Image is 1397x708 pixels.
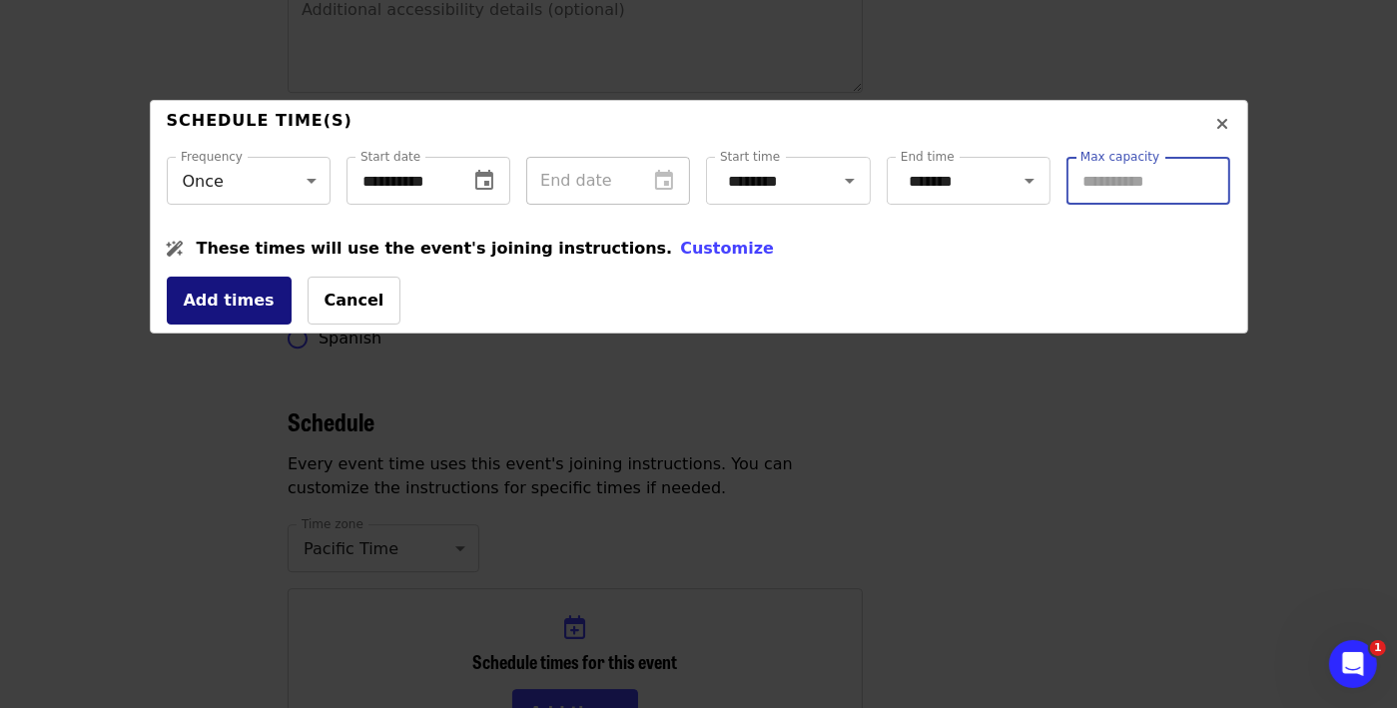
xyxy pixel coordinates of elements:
span: These times will use the event's joining instructions. [197,239,673,258]
button: Cancel [308,277,401,325]
button: Add times [167,277,292,325]
span: 1 [1370,640,1386,656]
label: End time [901,151,955,163]
button: Customize [680,237,774,261]
button: Close [1199,101,1247,149]
iframe: Intercom live chat [1329,640,1377,688]
label: Frequency [181,151,243,163]
label: Start time [720,151,780,163]
i: wand-magic-sparkles icon [167,237,185,261]
div: Schedule time(s) [167,109,352,149]
label: Max capacity [1080,151,1159,163]
div: Once [167,157,331,205]
label: Start date [360,151,420,163]
button: change date [460,157,508,205]
button: Open [1016,167,1044,195]
input: Max capacity [1066,157,1230,205]
button: Open [836,167,864,195]
i: times icon [1217,115,1229,134]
